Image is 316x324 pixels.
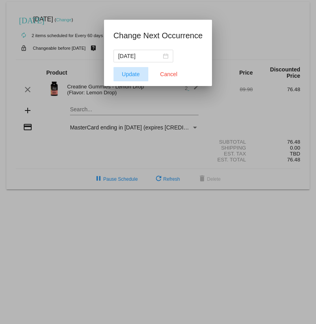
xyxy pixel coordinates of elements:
button: Update [114,67,148,81]
span: Update [122,71,140,77]
h1: Change Next Occurrence [114,29,203,42]
input: Select date [118,52,161,60]
button: Close dialog [151,67,186,81]
span: Cancel [160,71,178,77]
